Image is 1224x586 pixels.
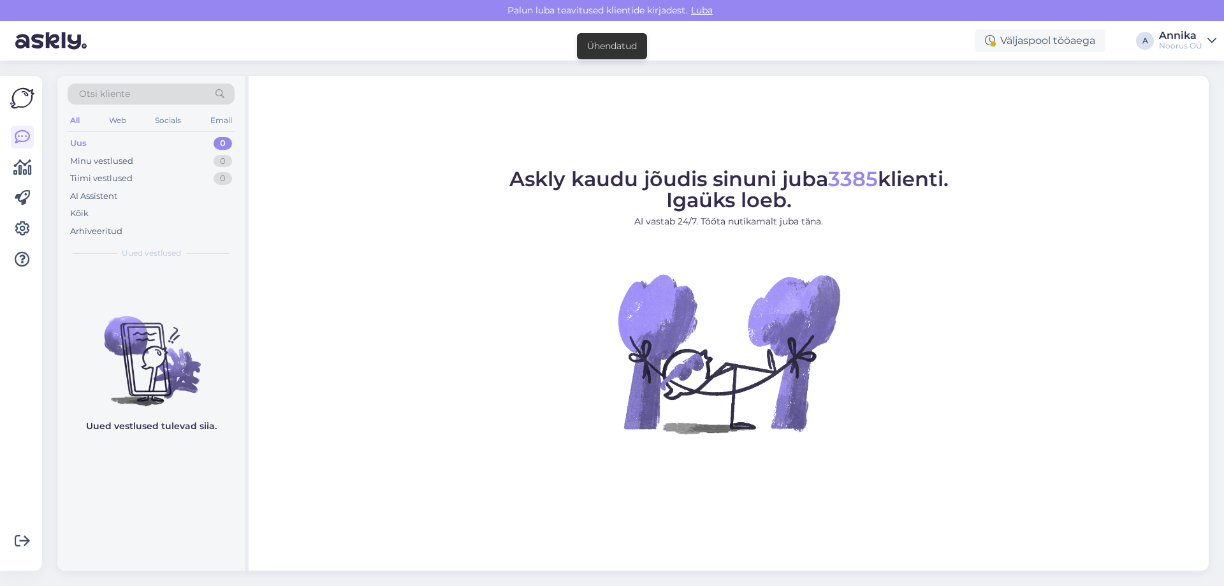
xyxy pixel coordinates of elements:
[152,112,184,129] div: Socials
[214,155,232,168] div: 0
[68,112,82,129] div: All
[10,86,34,110] img: Askly Logo
[614,238,843,468] img: No Chat active
[509,166,949,212] span: Askly kaudu jõudis sinuni juba klienti. Igaüks loeb.
[1159,31,1202,41] div: Annika
[687,4,717,16] span: Luba
[70,207,89,220] div: Kõik
[70,172,133,185] div: Tiimi vestlused
[86,420,217,433] p: Uued vestlused tulevad siia.
[975,29,1105,52] div: Väljaspool tööaega
[57,293,245,408] img: No chats
[70,190,117,203] div: AI Assistent
[828,166,878,191] span: 3385
[122,247,181,259] span: Uued vestlused
[587,40,637,53] div: Ühendatud
[214,172,232,185] div: 0
[1159,41,1202,51] div: Noorus OÜ
[208,112,235,129] div: Email
[1159,31,1216,51] a: AnnikaNoorus OÜ
[79,87,130,101] span: Otsi kliente
[70,155,133,168] div: Minu vestlused
[1136,32,1154,50] div: A
[509,215,949,228] p: AI vastab 24/7. Tööta nutikamalt juba täna.
[70,225,122,238] div: Arhiveeritud
[106,112,129,129] div: Web
[70,137,87,150] div: Uus
[214,137,232,150] div: 0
